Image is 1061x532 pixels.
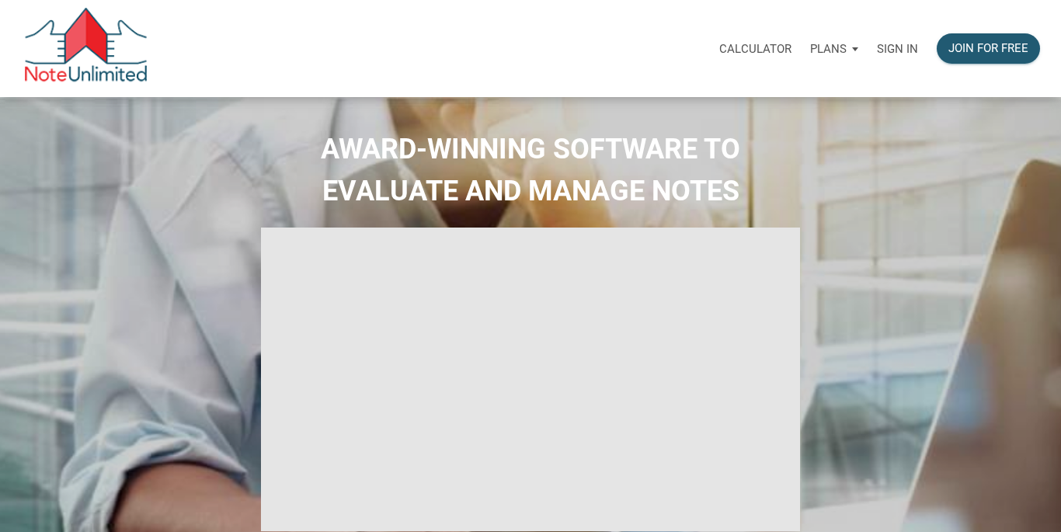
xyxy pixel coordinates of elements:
[801,26,868,72] button: Plans
[868,24,927,73] a: Sign in
[801,24,868,73] a: Plans
[710,24,801,73] a: Calculator
[719,42,791,56] p: Calculator
[937,33,1040,64] button: Join for free
[877,42,918,56] p: Sign in
[12,128,1049,212] h2: AWARD-WINNING SOFTWARE TO EVALUATE AND MANAGE NOTES
[810,42,847,56] p: Plans
[948,40,1028,57] div: Join for free
[927,24,1049,73] a: Join for free
[261,228,801,531] iframe: NoteUnlimited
